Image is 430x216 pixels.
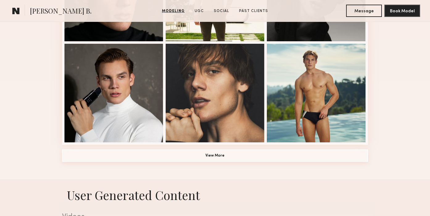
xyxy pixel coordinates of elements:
[57,187,373,203] h1: User Generated Content
[384,5,420,17] button: Book Model
[192,8,206,14] a: UGC
[30,6,92,17] span: [PERSON_NAME] B.
[346,5,382,17] button: Message
[62,149,368,162] button: View More
[237,8,271,14] a: Past Clients
[159,8,187,14] a: Modeling
[211,8,232,14] a: Social
[384,8,420,13] a: Book Model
